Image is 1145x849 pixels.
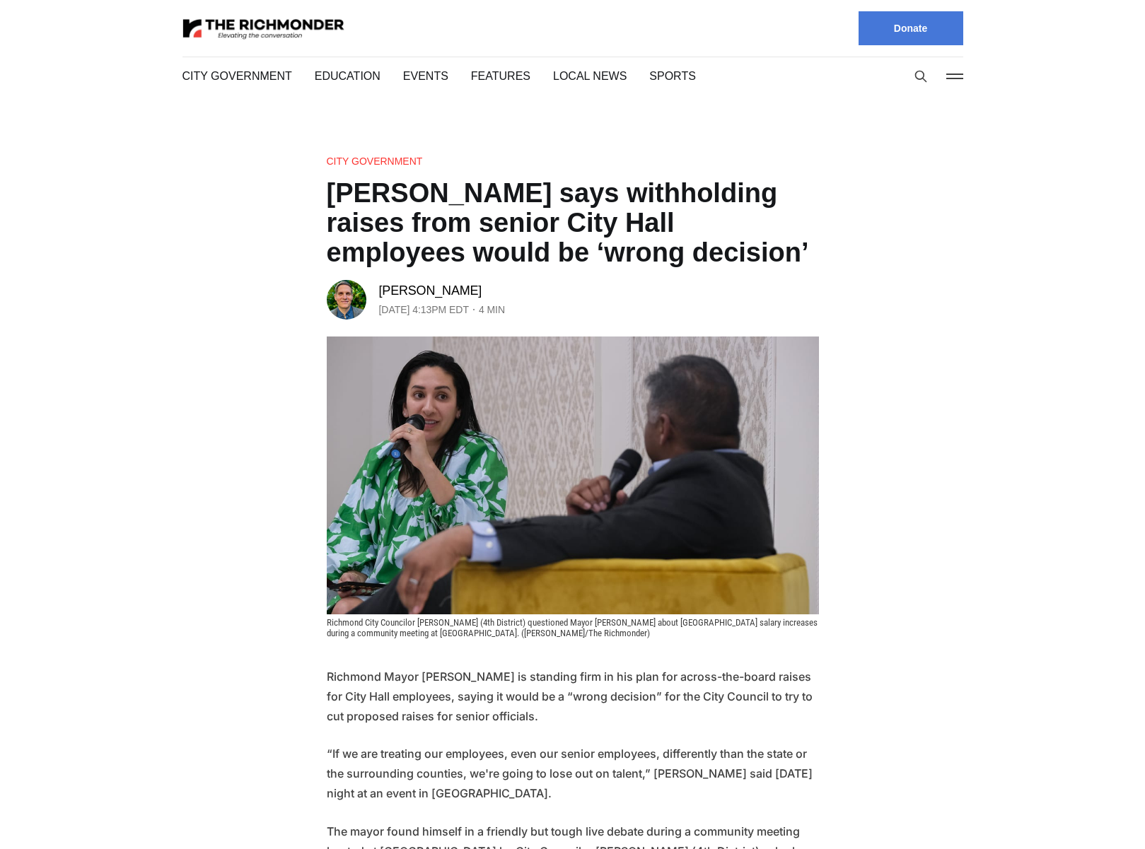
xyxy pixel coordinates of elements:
img: Graham Moomaw [327,310,366,349]
time: [DATE] 4:13PM EDT [379,331,471,348]
a: City Government [182,68,289,84]
a: City Government [327,154,418,168]
img: The Richmonder [182,16,345,41]
a: [PERSON_NAME] [379,312,484,329]
a: Donate [859,11,963,45]
span: 4 min [481,331,509,348]
p: Richmond Mayor [PERSON_NAME] is standing firm in his plan for across-the-board raises for City Ha... [327,696,819,756]
a: Education [311,68,377,84]
p: “If we are treating our employees, even our senior employees, differently than the state or the s... [327,773,819,833]
a: Local News [542,68,612,84]
span: Richmond City Councilor [PERSON_NAME] (4th District) questioned Mayor [PERSON_NAME] about [GEOGRA... [327,647,820,668]
h1: [PERSON_NAME] says withholding raises from senior City Hall employees would be ‘wrong decision’ [327,178,819,297]
a: Sports [634,68,678,84]
button: Search this site [910,66,931,87]
iframe: portal-trigger [1025,780,1145,849]
a: Features [464,68,519,84]
a: Events [400,68,441,84]
img: Avula says withholding raises from senior City Hall employees would be ‘wrong decision’ [327,366,819,644]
